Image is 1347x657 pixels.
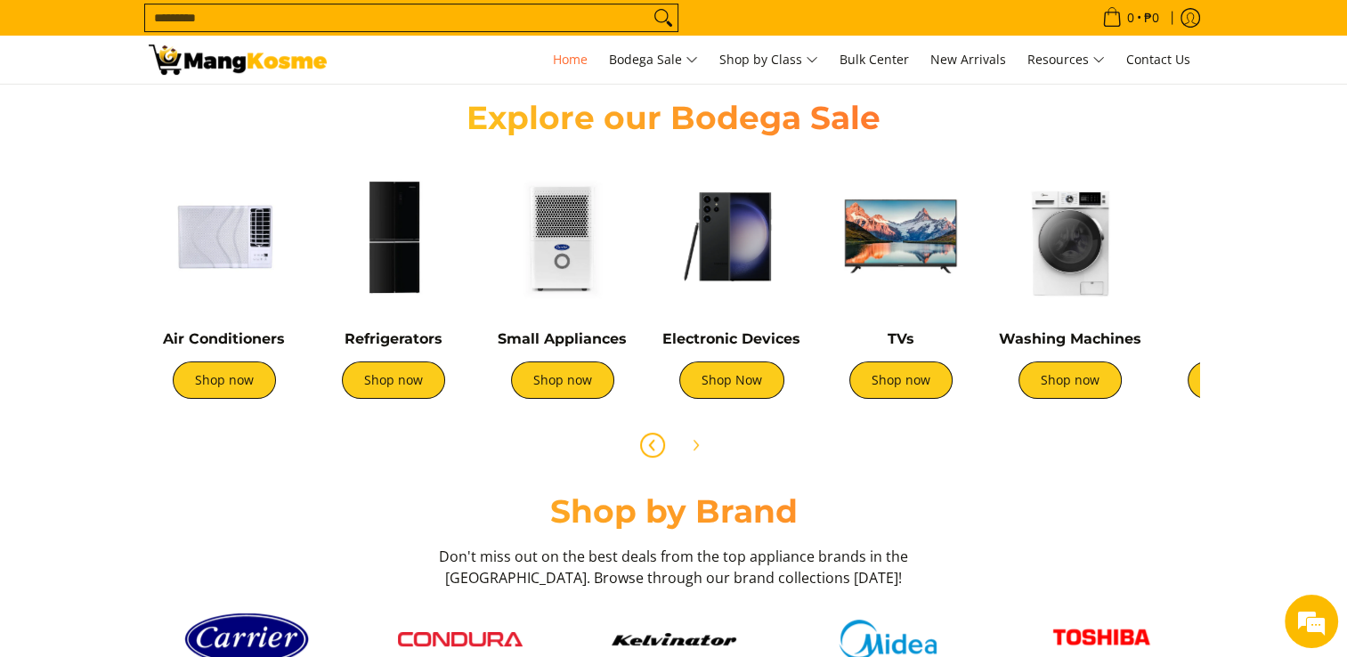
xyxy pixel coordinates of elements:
a: Shop now [849,361,953,399]
span: 0 [1124,12,1137,24]
h3: Don't miss out on the best deals from the top appliance brands in the [GEOGRAPHIC_DATA]. Browse t... [434,546,914,588]
button: Next [676,426,715,465]
h2: Shop by Brand [149,491,1199,531]
a: Air Conditioners [163,330,285,347]
span: • [1097,8,1164,28]
img: Condura logo red [398,632,523,646]
span: New Arrivals [930,51,1006,68]
a: Shop by Class [710,36,827,84]
h2: Explore our Bodega Sale [416,98,932,138]
img: Small Appliances [487,161,638,312]
a: Washing Machines [999,330,1141,347]
nav: Main Menu [345,36,1199,84]
img: Refrigerators [318,161,469,312]
a: Shop now [1018,361,1122,399]
a: Shop Now [679,361,784,399]
a: Refrigerators [345,330,442,347]
img: Cookers [1164,161,1315,312]
a: New Arrivals [921,36,1015,84]
a: Shop now [1188,361,1291,399]
span: Shop by Class [719,49,818,71]
span: Home [553,51,588,68]
img: Air Conditioners [149,161,300,312]
a: Shop now [511,361,614,399]
a: Bulk Center [831,36,918,84]
a: Shop now [342,361,445,399]
a: Contact Us [1117,36,1199,84]
span: Resources [1027,49,1105,71]
a: Kelvinator button 9a26f67e caed 448c 806d e01e406ddbdc [576,633,772,645]
a: Condura logo red [362,632,558,646]
img: Kelvinator button 9a26f67e caed 448c 806d e01e406ddbdc [612,633,736,645]
img: Electronic Devices [656,161,807,312]
a: Home [544,36,596,84]
span: Bodega Sale [609,49,698,71]
img: Washing Machines [994,161,1146,312]
img: TVs [825,161,977,312]
span: ₱0 [1141,12,1162,24]
a: Bodega Sale [600,36,707,84]
a: Electronic Devices [662,330,800,347]
button: Previous [633,426,672,465]
span: Contact Us [1126,51,1190,68]
a: Shop now [173,361,276,399]
button: Search [649,4,678,31]
a: Small Appliances [498,330,627,347]
a: Resources [1018,36,1114,84]
img: Mang Kosme: Your Home Appliances Warehouse Sale Partner! [149,45,327,75]
a: TVs [888,330,914,347]
span: Bulk Center [840,51,909,68]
